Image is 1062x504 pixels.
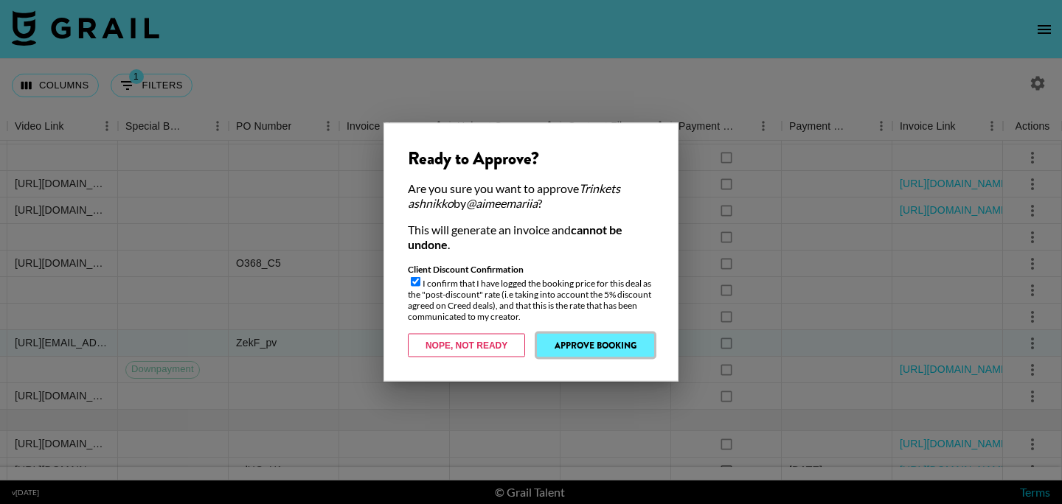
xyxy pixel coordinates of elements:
[466,196,538,210] em: @ aimeemariia
[408,223,654,252] div: This will generate an invoice and .
[408,264,654,322] div: I confirm that I have logged the booking price for this deal as the "post-discount" rate (i.e tak...
[408,147,654,169] div: Ready to Approve?
[408,334,525,357] button: Nope, Not Ready
[408,223,622,251] strong: cannot be undone
[537,334,654,357] button: Approve Booking
[408,181,620,210] em: Trinkets ashnikko
[408,264,524,275] strong: Client Discount Confirmation
[408,181,654,211] div: Are you sure you want to approve by ?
